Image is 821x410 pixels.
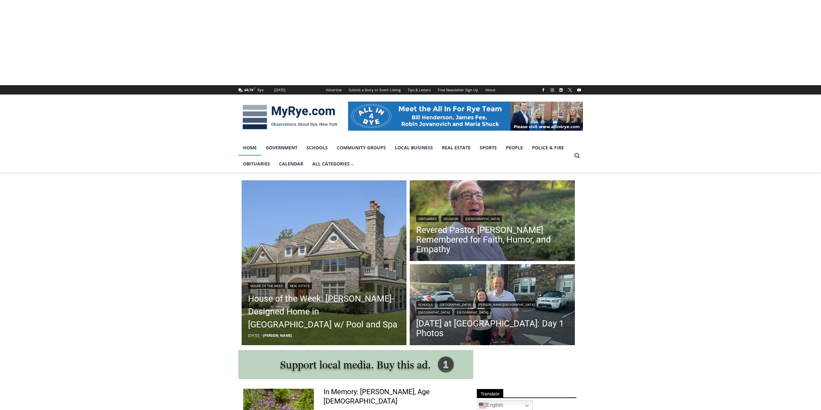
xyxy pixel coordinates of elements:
a: Instagram [548,86,556,94]
div: | | | | [416,300,568,315]
a: [GEOGRAPHIC_DATA] [437,301,473,308]
a: Obituaries [238,156,275,172]
a: Sports [475,140,501,156]
a: Local Business [390,140,437,156]
a: Schools [302,140,332,156]
img: Obituary - Donald Poole - 2 [410,180,575,263]
a: People [501,140,527,156]
a: Real Estate [288,283,312,289]
a: Advertise [322,85,345,95]
a: About [482,85,499,95]
span: Translate [477,389,503,398]
a: Community Groups [332,140,390,156]
img: All in for Rye [348,102,583,131]
a: [GEOGRAPHIC_DATA] [416,309,452,315]
nav: Primary Navigation [238,140,571,172]
div: | | [416,214,568,222]
span: 64.74 [245,87,253,92]
a: Government [261,140,302,156]
img: (PHOTO: Henry arrived for his first day of Kindergarten at Midland Elementary School. He likes cu... [410,264,575,347]
a: Religion [441,215,461,222]
a: Tips & Letters [404,85,434,95]
a: YouTube [575,86,583,94]
a: In Memory: [PERSON_NAME], Age [DEMOGRAPHIC_DATA] [324,387,465,406]
a: Obituaries [416,215,439,222]
a: Read More First Day of School at Rye City Schools: Day 1 Photos [410,264,575,347]
a: [DATE] at [GEOGRAPHIC_DATA]: Day 1 Photos [416,319,568,338]
time: [DATE] [248,333,259,338]
span: All Categories [312,160,354,167]
a: [PERSON_NAME][GEOGRAPHIC_DATA] [476,301,537,308]
a: Revered Pastor [PERSON_NAME] Remembered for Faith, Humor, and Empathy [416,225,568,254]
nav: Secondary Navigation [322,85,499,95]
a: Submit a Story or Event Listing [345,85,404,95]
img: 28 Thunder Mountain Road, Greenwich [242,180,407,345]
img: en [479,402,486,409]
img: support local media, buy this ad [238,350,473,379]
a: House of the Week [248,283,285,289]
a: All Categories [308,156,359,172]
a: Real Estate [437,140,475,156]
a: Schools [416,301,435,308]
a: Read More Revered Pastor Donald Poole Jr. Remembered for Faith, Humor, and Empathy [410,180,575,263]
a: House of the Week: [PERSON_NAME]-Designed Home in [GEOGRAPHIC_DATA] w/ Pool and Spa [248,292,400,331]
a: [GEOGRAPHIC_DATA] [455,309,490,315]
button: View Search Form [571,150,583,162]
a: Police & Fire [527,140,568,156]
div: Rye [257,87,264,93]
a: [PERSON_NAME] [263,333,292,338]
a: Free Newsletter Sign Up [434,85,482,95]
div: [DATE] [274,87,285,93]
a: Home [238,140,261,156]
span: F [254,86,255,90]
img: MyRye.com [238,100,342,134]
span: – [261,333,263,338]
div: | [248,281,400,289]
a: X [566,86,574,94]
a: Linkedin [557,86,565,94]
a: Calendar [275,156,308,172]
a: Read More House of the Week: Rich Granoff-Designed Home in Greenwich w/ Pool and Spa [242,180,407,345]
a: Facebook [539,86,547,94]
a: [DEMOGRAPHIC_DATA] [463,215,502,222]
